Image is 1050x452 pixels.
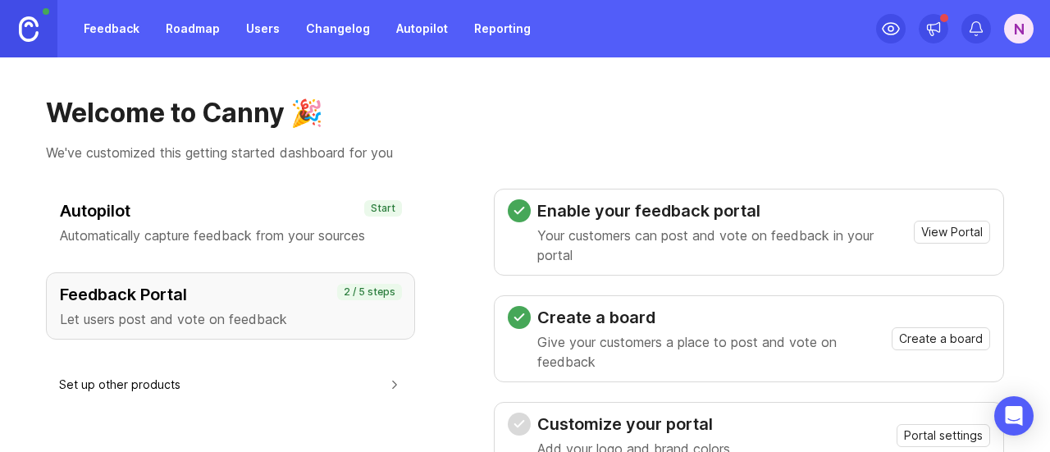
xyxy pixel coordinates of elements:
[46,189,415,256] button: AutopilotAutomatically capture feedback from your sourcesStart
[899,331,983,347] span: Create a board
[537,199,907,222] h3: Enable your feedback portal
[537,332,885,372] p: Give your customers a place to post and vote on feedback
[994,396,1034,436] div: Open Intercom Messenger
[537,306,885,329] h3: Create a board
[537,413,730,436] h3: Customize your portal
[371,202,395,215] p: Start
[236,14,290,43] a: Users
[914,221,990,244] button: View Portal
[46,97,1004,130] h1: Welcome to Canny 🎉
[344,285,395,299] p: 2 / 5 steps
[60,199,401,222] h3: Autopilot
[904,427,983,444] span: Portal settings
[537,226,907,265] p: Your customers can post and vote on feedback in your portal
[60,283,401,306] h3: Feedback Portal
[892,327,990,350] button: Create a board
[74,14,149,43] a: Feedback
[386,14,458,43] a: Autopilot
[156,14,230,43] a: Roadmap
[296,14,380,43] a: Changelog
[1004,14,1034,43] button: N
[60,309,401,329] p: Let users post and vote on feedback
[19,16,39,42] img: Canny Home
[897,424,990,447] button: Portal settings
[60,226,401,245] p: Automatically capture feedback from your sources
[46,143,1004,162] p: We've customized this getting started dashboard for you
[464,14,541,43] a: Reporting
[59,366,402,403] button: Set up other products
[921,224,983,240] span: View Portal
[46,272,415,340] button: Feedback PortalLet users post and vote on feedback2 / 5 steps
